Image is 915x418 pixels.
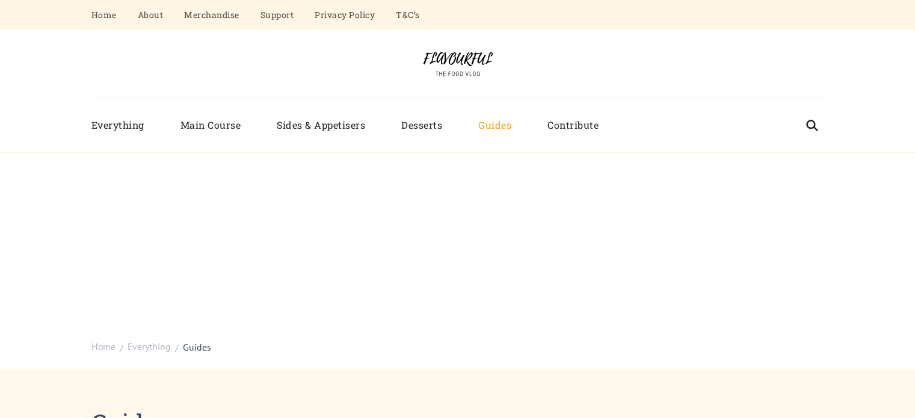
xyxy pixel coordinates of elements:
[91,340,116,354] a: Home
[120,341,123,355] span: /
[91,340,116,352] span: Home
[162,110,259,141] a: Main Course
[460,110,529,141] a: Guides
[91,110,162,141] a: Everything
[259,110,383,141] a: Sides & Appetisers
[128,340,171,354] a: Everything
[175,341,179,355] span: /
[383,110,460,141] a: Desserts
[128,340,171,352] span: Everything
[529,110,617,141] a: Contribute
[413,48,503,79] img: Flavourful
[97,159,819,327] iframe: Advertisement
